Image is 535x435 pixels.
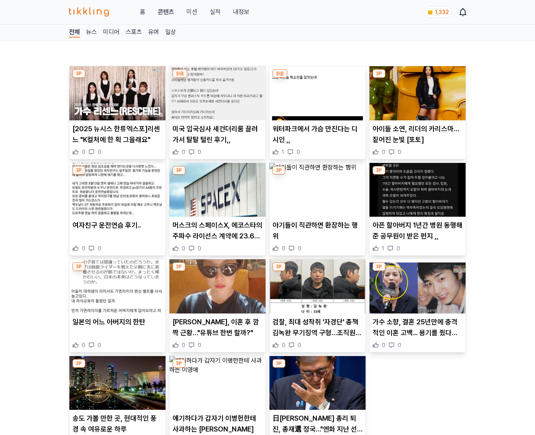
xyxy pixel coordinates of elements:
[173,317,262,338] p: [PERSON_NAME], 이혼 후 깜짝 근황…"유튜브 한번 할까?"
[165,27,176,38] a: 일상
[173,166,185,175] div: 3P
[198,148,201,156] span: 0
[297,148,300,156] span: 0
[382,148,385,156] span: 0
[82,341,85,349] span: 0
[69,66,166,159] div: 3P [2025 뉴시스 한류엑스포]리센느 "K컬처에 한 획 그을래요" [2025 뉴시스 한류엑스포]리센느 "K컬처에 한 획 그을래요" 0 0
[69,7,109,17] img: 티끌링
[173,220,262,241] p: 머스크의 스페이스X, 에코스타의 주파수 라이선스 계약에 23.6조 투입(종합)
[269,66,366,120] img: 워터파크에서 가슴 만진다는 디시인 ,,
[173,413,262,435] p: 얘기하다가 갑자기 이병헌한테 사과하는 [PERSON_NAME]
[126,27,142,38] a: 스포츠
[397,245,400,252] span: 0
[72,166,85,175] div: 3P
[82,148,85,156] span: 0
[273,359,285,368] div: 3P
[173,262,185,271] div: 3P
[69,259,166,353] div: 3P 일본의 어느 아버지의 한탄 일본의 어느 아버지의 한탄 0 0
[72,359,85,368] div: 3P
[169,259,266,313] img: 서인영, 이혼 후 깜짝 근황…"유튜브 한번 할까?"
[369,66,466,159] div: 3P 아이들 소연, 리더의 카리스마…짙어진 눈빛 [포토] 아이들 소연, 리더의 카리스마…짙어진 눈빛 [포토] 0 0
[148,27,159,38] a: 유머
[69,163,166,217] img: 여자친구 운전연습 후기..
[82,245,85,252] span: 0
[273,69,287,78] div: 읽음
[186,7,197,17] button: 미션
[373,317,463,338] p: 가수 소향, 결혼 25년만에 충격적인 이혼 고백... 용기를 줬다는 '이것'? (+남편, 나이, [PERSON_NAME], [PERSON_NAME], 근황)
[72,317,162,327] p: 일본의 어느 아버지의 한탄
[269,66,366,159] div: 읽음 워터파크에서 가슴 만진다는 디시인 ,, 워터파크에서 가슴 만진다는 디시인 ,, 1 0
[298,341,301,349] span: 0
[169,66,266,120] img: 미국 입국심사 세컨더리룸 끌려가서 탈탈 털린 후기,,
[269,259,366,313] img: 검찰, 최대 성착취 '자경단' 총책 김녹완 무기징역 구형…조직원도 실형 구형(종합)
[103,27,119,38] a: 미디어
[373,166,385,175] div: 3P
[98,245,101,252] span: 0
[173,123,262,145] p: 미국 입국심사 세컨더리룸 끌려가서 탈탈 털린 후기,,
[435,9,449,15] span: 1,332
[69,259,166,313] img: 일본의 어느 아버지의 한탄
[382,245,384,252] span: 1
[282,148,284,156] span: 1
[72,413,162,435] p: 송도 가볼 만한 곳, 현대적인 풍경 속 여유로운 하루
[98,148,101,156] span: 0
[273,166,285,175] div: 3P
[369,163,466,217] img: 아픈 할아버지 1년간 병원 동행해준 공무원이 받은 편지 ,,
[373,69,385,78] div: 3P
[373,123,463,145] p: 아이들 소연, 리더의 카리스마…짙어진 눈빛 [포토]
[169,163,266,217] img: 머스크의 스페이스X, 에코스타의 주파수 라이선스 계약에 23.6조 투입(종합)
[72,220,162,231] p: 여자친구 운전연습 후기..
[424,6,450,18] a: coin 1,332
[173,359,185,368] div: 3P
[182,148,185,156] span: 0
[398,341,401,349] span: 0
[69,66,166,120] img: [2025 뉴시스 한류엑스포]리센느 "K컬처에 한 획 그을래요"
[398,148,401,156] span: 0
[72,123,162,145] p: [2025 뉴시스 한류엑스포]리센느 "K컬처에 한 획 그을래요"
[269,259,366,353] div: 3P 검찰, 최대 성착취 '자경단' 총책 김녹완 무기징역 구형…조직원도 실형 구형(종합) 검찰, 최대 성착취 '자경단' 총책 김녹완 무기징역 구형…조직원도 실형 구형(종합) 0 0
[140,7,145,17] a: 홈
[173,69,187,78] div: 읽음
[69,163,166,256] div: 3P 여자친구 운전연습 후기.. 여자친구 운전연습 후기.. 0 0
[269,163,366,217] img: 아기들이 직관하면 환장하는 행위
[233,7,249,17] a: 내정보
[273,262,285,271] div: 3P
[210,7,221,17] a: 실적
[282,341,285,349] span: 0
[198,341,201,349] span: 0
[169,356,266,410] img: 얘기하다가 갑자기 이병헌한테 사과하는 이영애
[169,259,266,353] div: 3P 서인영, 이혼 후 깜짝 근황…"유튜브 한번 할까?" [PERSON_NAME], 이혼 후 깜짝 근황…"유튜브 한번 할까?" 0 0
[282,245,285,252] span: 0
[369,259,466,353] div: 3P 가수 소향, 결혼 25년만에 충격적인 이혼 고백... 용기를 줬다는 '이것'? (+남편, 나이, 골든, 케데헌, 근황) 가수 소향, 결혼 25년만에 충격적인 이혼 고백....
[273,317,362,338] p: 검찰, 최대 성착취 '자경단' 총책 김녹완 무기징역 구형…조직원도 실형 구형(종합)
[72,69,85,78] div: 3P
[98,341,101,349] span: 0
[373,262,385,271] div: 3P
[382,341,385,349] span: 0
[158,7,174,17] a: 콘텐츠
[369,66,466,120] img: 아이들 소연, 리더의 카리스마…짙어진 눈빛 [포토]
[86,27,97,38] a: 뉴스
[369,163,466,256] div: 3P 아픈 할아버지 1년간 병원 동행해준 공무원이 받은 편지 ,, 아픈 할아버지 1년간 병원 동행해준 공무원이 받은 편지 ,, 1 0
[427,9,433,15] img: coin
[273,123,362,145] p: 워터파크에서 가슴 만진다는 디시인 ,,
[269,356,366,410] img: 日이시바 총리 퇴진, 총재選 정국…"엔화 지난 선거처럼 널뛸수도"(종합)
[269,163,366,256] div: 3P 아기들이 직관하면 환장하는 행위 아기들이 직관하면 환장하는 행위 0 0
[72,262,85,271] div: 3P
[369,259,466,313] img: 가수 소향, 결혼 25년만에 충격적인 이혼 고백... 용기를 줬다는 '이것'? (+남편, 나이, 골든, 케데헌, 근황)
[182,341,185,349] span: 0
[298,245,301,252] span: 0
[69,356,166,410] img: 송도 가볼 만한 곳, 현대적인 풍경 속 여유로운 하루
[273,220,362,241] p: 아기들이 직관하면 환장하는 행위
[69,27,80,38] a: 전체
[169,163,266,256] div: 3P 머스크의 스페이스X, 에코스타의 주파수 라이선스 계약에 23.6조 투입(종합) 머스크의 스페이스X, 에코스타의 주파수 라이선스 계약에 23.6조 투입(종합) 0 0
[182,245,185,252] span: 0
[169,66,266,159] div: 읽음 미국 입국심사 세컨더리룸 끌려가서 탈탈 털린 후기,, 미국 입국심사 세컨더리룸 끌려가서 탈탈 털린 후기,, 0 0
[198,245,201,252] span: 0
[373,220,463,241] p: 아픈 할아버지 1년간 병원 동행해준 공무원이 받은 편지 ,,
[273,413,362,435] p: 日[PERSON_NAME] 총리 퇴진, 총재選 정국…"엔화 지난 선거처럼 널뛸수도"(종합)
